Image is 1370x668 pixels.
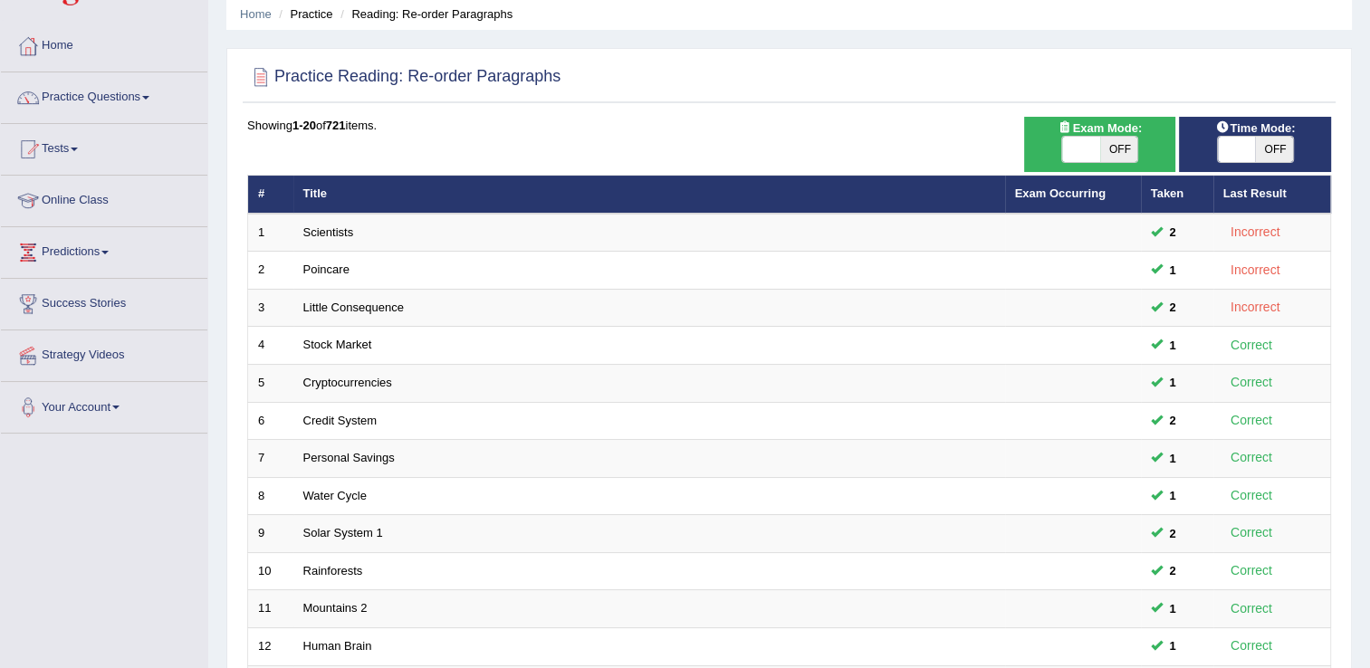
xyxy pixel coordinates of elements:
td: 1 [248,214,293,252]
b: 721 [326,119,346,132]
td: 7 [248,440,293,478]
th: Title [293,176,1005,214]
td: 4 [248,327,293,365]
a: Strategy Videos [1,330,207,376]
a: Mountains 2 [303,601,368,615]
span: Exam Mode: [1050,119,1148,138]
a: Success Stories [1,279,207,324]
span: You can still take this question [1163,373,1183,392]
div: Incorrect [1223,222,1288,243]
td: 10 [248,552,293,590]
a: Exam Occurring [1015,186,1106,200]
div: Incorrect [1223,260,1288,281]
td: 5 [248,365,293,403]
a: Personal Savings [303,451,395,464]
span: You can still take this question [1163,599,1183,618]
span: OFF [1255,137,1293,162]
td: 9 [248,515,293,553]
div: Show exams occurring in exams [1024,117,1176,172]
span: You can still take this question [1163,561,1183,580]
a: Human Brain [303,639,372,653]
td: 12 [248,627,293,665]
a: Stock Market [303,338,372,351]
a: Online Class [1,176,207,221]
span: Time Mode: [1208,119,1302,138]
span: You can still take this question [1163,411,1183,430]
th: Taken [1141,176,1213,214]
td: 2 [248,252,293,290]
a: Practice Questions [1,72,207,118]
div: Correct [1223,335,1280,356]
span: You can still take this question [1163,298,1183,317]
div: Showing of items. [247,117,1331,134]
a: Home [240,7,272,21]
span: You can still take this question [1163,636,1183,655]
td: 11 [248,590,293,628]
b: 1-20 [292,119,316,132]
span: You can still take this question [1163,223,1183,242]
td: 8 [248,477,293,515]
h2: Practice Reading: Re-order Paragraphs [247,63,560,91]
div: Correct [1223,410,1280,431]
a: Tests [1,124,207,169]
a: Poincare [303,262,350,276]
span: You can still take this question [1163,486,1183,505]
a: Cryptocurrencies [303,376,392,389]
span: You can still take this question [1163,524,1183,543]
a: Scientists [303,225,354,239]
span: OFF [1100,137,1138,162]
div: Correct [1223,598,1280,619]
span: You can still take this question [1163,449,1183,468]
td: 3 [248,289,293,327]
div: Correct [1223,485,1280,506]
span: You can still take this question [1163,336,1183,355]
th: Last Result [1213,176,1331,214]
a: Home [1,21,207,66]
td: 6 [248,402,293,440]
th: # [248,176,293,214]
a: Your Account [1,382,207,427]
a: Water Cycle [303,489,367,502]
li: Reading: Re-order Paragraphs [336,5,513,23]
span: You can still take this question [1163,261,1183,280]
div: Correct [1223,522,1280,543]
a: Rainforests [303,564,363,577]
a: Credit System [303,414,378,427]
a: Solar System 1 [303,526,383,539]
a: Predictions [1,227,207,272]
div: Correct [1223,560,1280,581]
li: Practice [274,5,332,23]
div: Correct [1223,372,1280,393]
div: Incorrect [1223,297,1288,318]
div: Correct [1223,447,1280,468]
a: Little Consequence [303,301,404,314]
div: Correct [1223,635,1280,656]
